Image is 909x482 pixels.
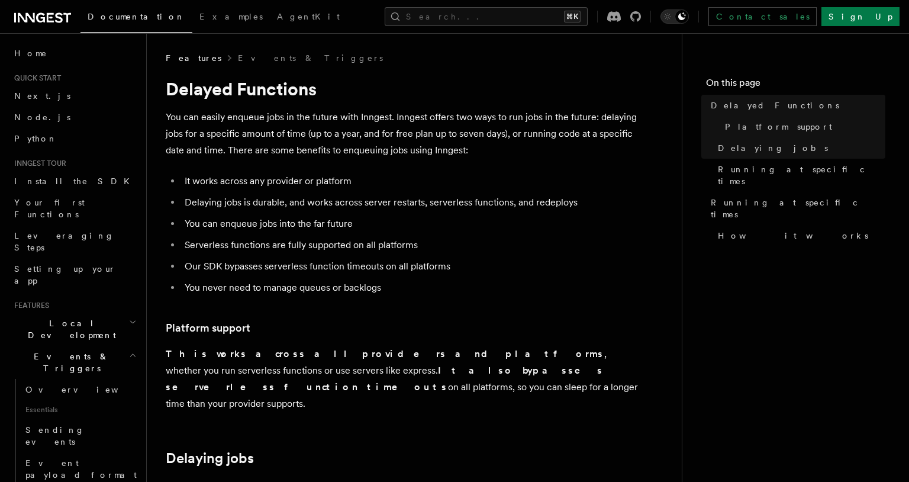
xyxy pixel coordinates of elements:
[9,313,139,346] button: Local Development
[9,351,129,374] span: Events & Triggers
[14,176,137,186] span: Install the SDK
[9,171,139,192] a: Install the SDK
[718,230,868,242] span: How it works
[25,425,85,446] span: Sending events
[181,258,639,275] li: Our SDK bypasses serverless function timeouts on all platforms
[21,400,139,419] span: Essentials
[166,348,604,359] strong: This works across all providers and platforms
[725,121,832,133] span: Platform support
[9,85,139,107] a: Next.js
[80,4,192,33] a: Documentation
[9,107,139,128] a: Node.js
[25,385,147,394] span: Overview
[713,159,885,192] a: Running at specific times
[14,264,116,285] span: Setting up your app
[9,43,139,64] a: Home
[166,346,639,412] p: , whether you run serverless functions or use servers like express. on all platforms, so you can ...
[385,7,588,26] button: Search...⌘K
[706,76,885,95] h4: On this page
[181,216,639,232] li: You can enqueue jobs into the far future
[166,78,639,99] h1: Delayed Functions
[9,317,129,341] span: Local Development
[14,47,47,59] span: Home
[9,258,139,291] a: Setting up your app
[713,137,885,159] a: Delaying jobs
[192,4,270,32] a: Examples
[706,192,885,225] a: Running at specific times
[270,4,347,32] a: AgentKit
[181,173,639,189] li: It works across any provider or platform
[14,113,70,122] span: Node.js
[166,320,250,336] a: Platform support
[14,231,114,252] span: Leveraging Steps
[199,12,263,21] span: Examples
[181,194,639,211] li: Delaying jobs is durable, and works across server restarts, serverless functions, and redeploys
[711,99,839,111] span: Delayed Functions
[9,73,61,83] span: Quick start
[720,116,885,137] a: Platform support
[564,11,581,23] kbd: ⌘K
[277,12,340,21] span: AgentKit
[21,419,139,452] a: Sending events
[708,7,817,26] a: Contact sales
[660,9,689,24] button: Toggle dark mode
[711,197,885,220] span: Running at specific times
[14,134,57,143] span: Python
[166,52,221,64] span: Features
[706,95,885,116] a: Delayed Functions
[718,163,885,187] span: Running at specific times
[14,198,85,219] span: Your first Functions
[713,225,885,246] a: How it works
[718,142,828,154] span: Delaying jobs
[166,450,254,467] a: Delaying jobs
[9,128,139,149] a: Python
[9,192,139,225] a: Your first Functions
[14,91,70,101] span: Next.js
[9,346,139,379] button: Events & Triggers
[181,237,639,253] li: Serverless functions are fully supported on all platforms
[821,7,900,26] a: Sign Up
[9,225,139,258] a: Leveraging Steps
[166,109,639,159] p: You can easily enqueue jobs in the future with Inngest. Inngest offers two ways to run jobs in th...
[88,12,185,21] span: Documentation
[9,159,66,168] span: Inngest tour
[21,379,139,400] a: Overview
[238,52,383,64] a: Events & Triggers
[9,301,49,310] span: Features
[25,458,137,480] span: Event payload format
[181,279,639,296] li: You never need to manage queues or backlogs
